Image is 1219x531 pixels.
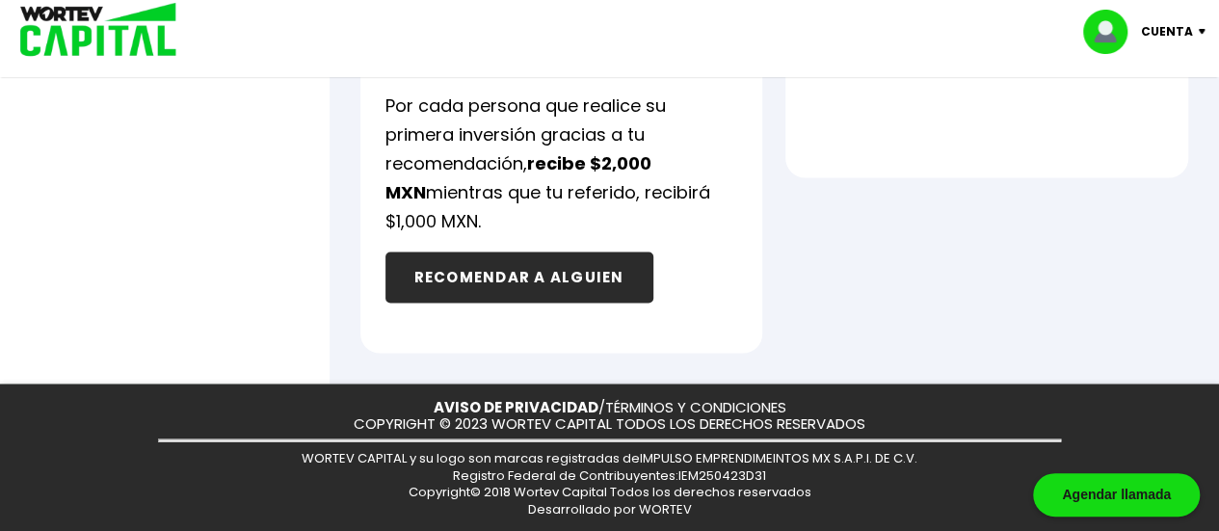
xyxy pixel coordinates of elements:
span: Copyright© 2018 Wortev Capital Todos los derechos reservados [409,482,811,500]
span: Registro Federal de Contribuyentes: IEM250423D31 [453,465,766,484]
p: Cuenta [1141,17,1193,46]
span: WORTEV CAPITAL y su logo son marcas registradas de IMPULSO EMPRENDIMEINTOS MX S.A.P.I. DE C.V. [302,448,917,466]
p: Por cada persona que realice su primera inversión gracias a tu recomendación, mientras que tu ref... [385,92,738,236]
img: profile-image [1083,10,1141,54]
button: RECOMENDAR A ALGUIEN [385,252,653,303]
div: Agendar llamada [1033,473,1200,517]
a: AVISO DE PRIVACIDAD [434,396,598,416]
p: / [434,399,786,415]
a: TÉRMINOS Y CONDICIONES [605,396,786,416]
p: COPYRIGHT © 2023 WORTEV CAPITAL TODOS LOS DERECHOS RESERVADOS [354,415,865,432]
span: Desarrollado por WORTEV [528,499,692,518]
img: icon-down [1193,29,1219,35]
